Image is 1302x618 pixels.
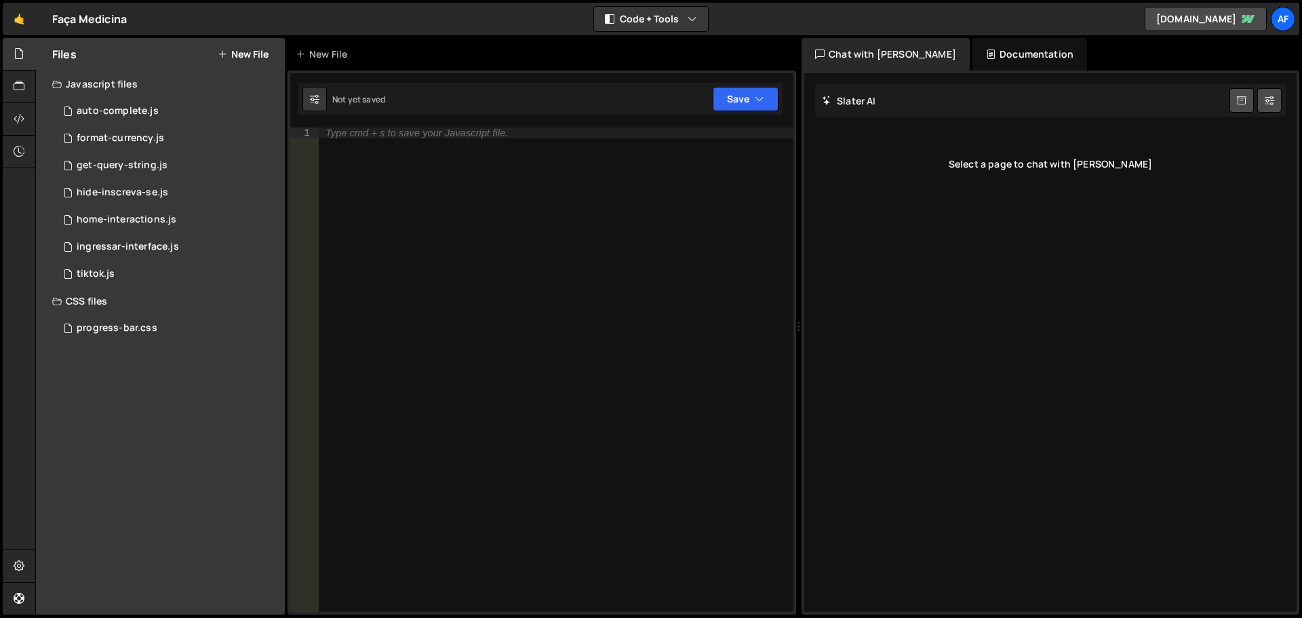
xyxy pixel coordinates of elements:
div: CSS files [36,288,285,315]
div: Documentation [972,38,1087,71]
div: 1 [290,128,319,138]
div: 15187/44856.js [52,152,285,179]
a: [DOMAIN_NAME] [1145,7,1267,31]
div: 15187/41634.js [52,98,285,125]
button: New File [218,49,269,60]
div: 15187/39831.js [52,206,285,233]
div: Type cmd + s to save your Javascript file. [325,128,508,138]
button: Code + Tools [594,7,708,31]
div: Chat with [PERSON_NAME] [802,38,970,71]
div: 15187/41883.js [52,260,285,288]
div: hide-inscreva-se.js [77,187,168,199]
div: Faça Medicina [52,11,127,27]
h2: Slater AI [822,94,876,107]
div: format-currency.js [77,132,164,144]
button: Save [713,87,778,111]
div: Javascript files [36,71,285,98]
div: auto-complete.js [77,105,159,117]
div: ingressar-interface.js [77,241,179,253]
div: New File [296,47,353,61]
div: 15187/45895.js [52,179,285,206]
div: 15187/44557.js [52,233,285,260]
div: get-query-string.js [77,159,167,172]
a: Af [1271,7,1295,31]
div: tiktok.js [77,268,115,280]
a: 🤙 [3,3,36,35]
div: home-interactions.js [77,214,176,226]
div: Not yet saved [332,94,385,105]
div: progress-bar.css [77,322,157,334]
div: Select a page to chat with [PERSON_NAME] [815,137,1286,191]
div: 15187/41950.css [52,315,285,342]
h2: Files [52,47,77,62]
div: 15187/44250.js [52,125,285,152]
